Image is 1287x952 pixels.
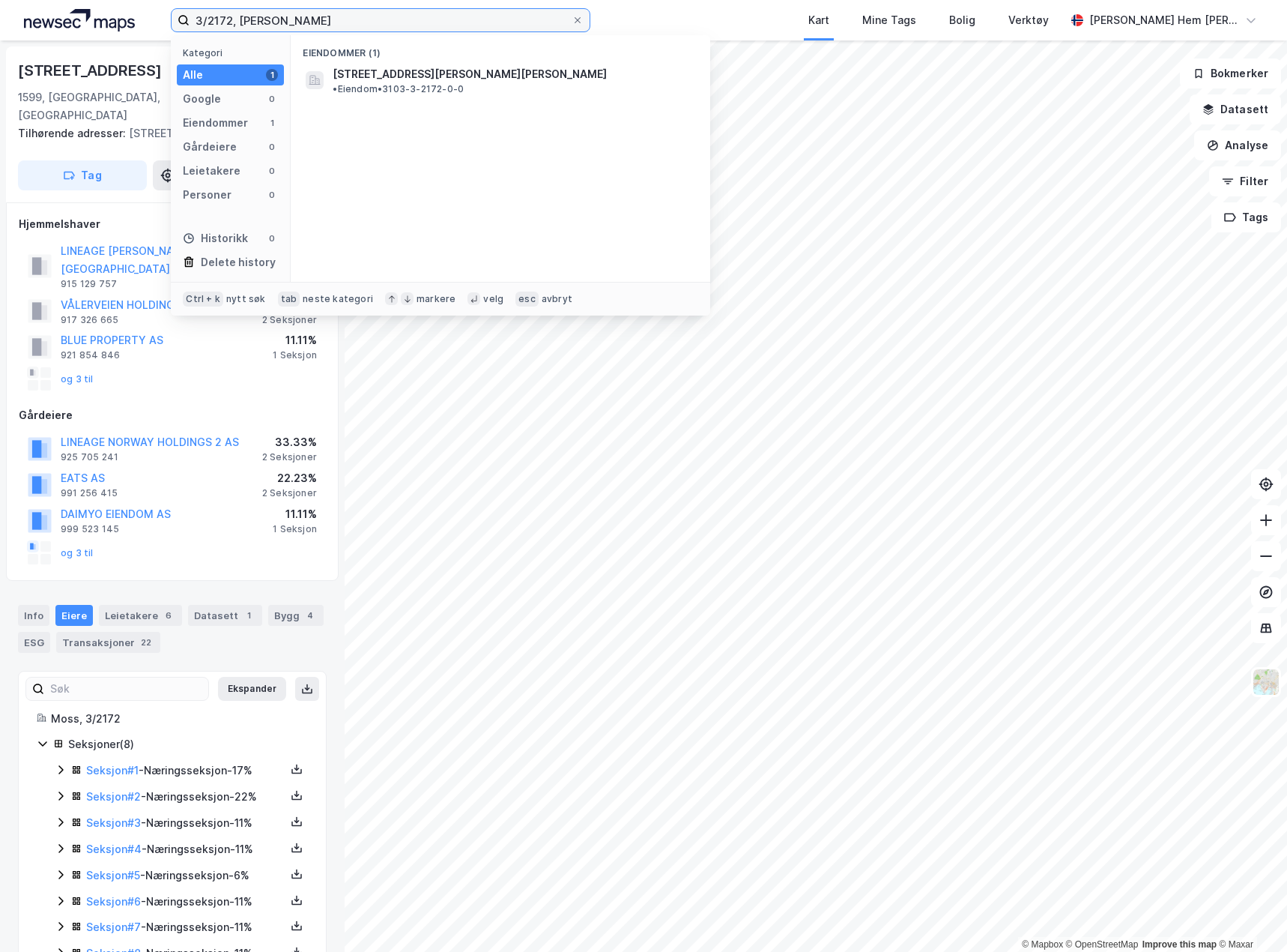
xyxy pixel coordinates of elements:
[99,605,182,626] div: Leietakere
[86,869,140,882] a: Seksjon#5
[542,293,572,305] div: avbryt
[1142,939,1217,950] a: Improve this map
[1212,880,1287,952] iframe: Chat Widget
[262,433,317,451] div: 33.33%
[1022,939,1063,950] a: Mapbox
[183,138,237,156] div: Gårdeiere
[268,605,324,626] div: Bygg
[183,90,221,108] div: Google
[266,165,278,177] div: 0
[266,141,278,153] div: 0
[273,505,317,523] div: 11.11%
[183,162,240,180] div: Leietakere
[333,65,607,83] span: [STREET_ADDRESS][PERSON_NAME][PERSON_NAME]
[86,764,139,777] a: Seksjon#1
[86,814,285,832] div: - Næringsseksjon - 11%
[183,114,248,132] div: Eiendommer
[1089,11,1239,29] div: [PERSON_NAME] Hem [PERSON_NAME]
[86,867,285,885] div: - Næringsseksjon - 6%
[1212,880,1287,952] div: Kontrollprogram for chat
[273,523,317,535] div: 1 Seksjon
[183,292,223,307] div: Ctrl + k
[18,605,49,626] div: Info
[949,11,975,29] div: Bolig
[303,293,373,305] div: neste kategori
[262,314,317,326] div: 2 Seksjoner
[44,678,208,700] input: Søk
[278,292,300,307] div: tab
[86,893,285,911] div: - Næringsseksjon - 11%
[18,127,129,139] span: Tilhørende adresser:
[183,229,248,247] div: Historikk
[273,331,317,349] div: 11.11%
[808,11,829,29] div: Kart
[24,9,135,31] img: logo.a4113a55bc3d86da70a041830d287a7e.svg
[241,608,256,623] div: 1
[291,35,710,62] div: Eiendommer (1)
[51,710,308,728] div: Moss, 3/2172
[56,632,160,653] div: Transaksjoner
[86,840,285,858] div: - Næringsseksjon - 11%
[183,66,203,84] div: Alle
[183,186,231,204] div: Personer
[262,469,317,487] div: 22.23%
[226,293,266,305] div: nytt søk
[86,895,141,908] a: Seksjon#6
[86,790,141,803] a: Seksjon#2
[18,632,50,653] div: ESG
[61,349,120,361] div: 921 854 846
[61,451,118,463] div: 925 705 241
[417,293,455,305] div: markere
[483,293,503,305] div: velg
[190,9,572,31] input: Søk på adresse, matrikkel, gårdeiere, leietakere eller personer
[262,487,317,499] div: 2 Seksjoner
[18,58,165,82] div: [STREET_ADDRESS]
[303,608,318,623] div: 4
[1180,58,1281,88] button: Bokmerker
[19,406,326,424] div: Gårdeiere
[266,232,278,244] div: 0
[61,278,117,290] div: 915 129 757
[188,605,262,626] div: Datasett
[86,843,142,855] a: Seksjon#4
[201,253,276,271] div: Delete history
[61,523,119,535] div: 999 523 145
[18,88,260,124] div: 1599, [GEOGRAPHIC_DATA], [GEOGRAPHIC_DATA]
[218,677,286,701] button: Ekspander
[86,918,285,936] div: - Næringsseksjon - 11%
[266,69,278,81] div: 1
[68,735,308,753] div: Seksjoner ( 8 )
[266,93,278,105] div: 0
[18,124,315,142] div: [STREET_ADDRESS]
[333,83,464,95] span: Eiendom • 3103-3-2172-0-0
[18,160,147,190] button: Tag
[86,762,285,780] div: - Næringsseksjon - 17%
[19,215,326,233] div: Hjemmelshaver
[262,451,317,463] div: 2 Seksjoner
[266,117,278,129] div: 1
[86,788,285,806] div: - Næringsseksjon - 22%
[86,921,141,933] a: Seksjon#7
[333,83,337,94] span: •
[61,487,118,499] div: 991 256 415
[273,349,317,361] div: 1 Seksjon
[61,314,118,326] div: 917 326 665
[1190,94,1281,124] button: Datasett
[862,11,916,29] div: Mine Tags
[515,292,539,307] div: esc
[1008,11,1049,29] div: Verktøy
[138,635,154,650] div: 22
[1194,130,1281,160] button: Analyse
[161,608,176,623] div: 6
[1066,939,1139,950] a: OpenStreetMap
[1252,668,1280,696] img: Z
[86,816,141,829] a: Seksjon#3
[1211,202,1281,232] button: Tags
[183,47,284,58] div: Kategori
[266,189,278,201] div: 0
[55,605,93,626] div: Eiere
[1209,166,1281,196] button: Filter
